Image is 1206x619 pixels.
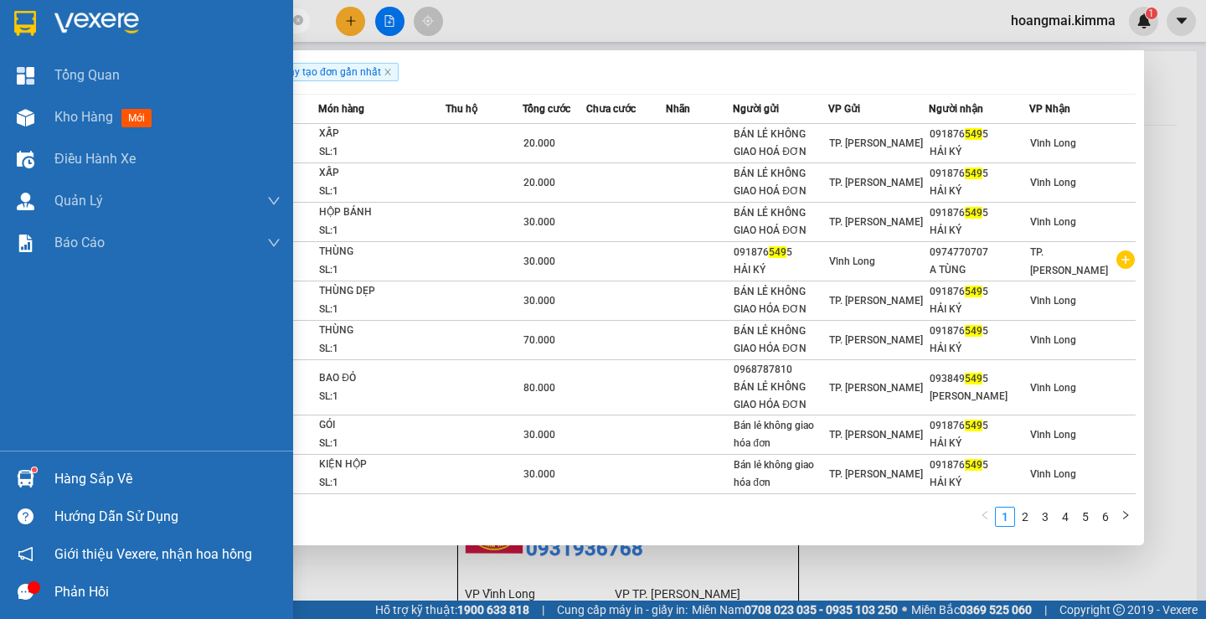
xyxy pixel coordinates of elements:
div: Vĩnh Long [14,14,97,54]
a: 3 [1036,508,1054,526]
span: Vĩnh Long [829,255,875,267]
span: close-circle [293,15,303,25]
li: 2 [1015,507,1035,527]
div: TP. [PERSON_NAME] [109,14,279,54]
span: Món hàng [318,103,364,115]
div: 0968787810 [734,361,827,379]
span: 549 [965,459,982,471]
span: Vĩnh Long [1030,468,1076,480]
li: 5 [1075,507,1095,527]
span: left [980,510,990,520]
span: TP. [PERSON_NAME] [829,382,923,394]
span: 30.000 [523,216,555,228]
div: SL: 1 [319,222,445,240]
img: logo-vxr [14,11,36,36]
div: BÁN LẺ KHÔNG GIAO HOÁ ĐƠN [734,204,827,240]
div: BÁN LẺ KHÔNG GIAO HÓA ĐƠN [734,322,827,358]
span: Giới thiệu Vexere, nhận hoa hồng [54,544,252,565]
span: TP. [PERSON_NAME] [829,216,923,228]
a: 4 [1056,508,1075,526]
img: warehouse-icon [17,109,34,126]
div: 091876 5 [930,165,1028,183]
a: 6 [1096,508,1115,526]
span: question-circle [18,508,33,524]
div: 091876 5 [930,322,1028,340]
li: Previous Page [975,507,995,527]
img: dashboard-icon [17,67,34,85]
div: 0974770707 [930,244,1028,261]
div: THÙNG [319,243,445,261]
span: 70.000 [523,334,555,346]
span: Vĩnh Long [1030,137,1076,149]
div: SL: 1 [319,183,445,201]
span: Vĩnh Long [1030,177,1076,188]
img: warehouse-icon [17,151,34,168]
div: HẢI KÝ [930,183,1028,200]
span: Kho hàng [54,109,113,125]
sup: 1 [32,467,37,472]
span: 20.000 [523,177,555,188]
span: close-circle [293,13,303,29]
span: Vĩnh Long [1030,382,1076,394]
span: VP Nhận [1029,103,1070,115]
div: HẢI KÝ [930,340,1028,358]
div: Bán lẻ không giao hóa đơn [734,417,827,452]
span: TP. [PERSON_NAME] [829,177,923,188]
div: 091876 5 [930,283,1028,301]
span: Thu hộ [446,103,477,115]
span: right [1121,510,1131,520]
img: warehouse-icon [17,193,34,210]
span: TP. [PERSON_NAME] [829,429,923,441]
span: Quản Lý [54,190,103,211]
div: HẢI KÝ [930,143,1028,161]
a: 1 [996,508,1014,526]
div: THÙNG [319,322,445,340]
div: 091876 5 [930,417,1028,435]
span: TP. [PERSON_NAME] [829,334,923,346]
div: 093849 5 [930,370,1028,388]
button: left [975,507,995,527]
div: SL: 1 [319,435,445,453]
div: BÁN LẺ KHÔNG GIAO HÓA ĐƠN [734,379,827,414]
span: Nhận: [109,16,149,34]
div: XẤP [319,125,445,143]
span: Báo cáo [54,232,105,253]
li: 4 [1055,507,1075,527]
span: 20.000 [523,137,555,149]
span: notification [18,546,33,562]
img: solution-icon [17,235,34,252]
span: Vĩnh Long [1030,429,1076,441]
div: 093942 5 [930,496,1028,513]
span: 549 [965,325,982,337]
img: warehouse-icon [17,470,34,487]
span: 549 [965,168,982,179]
div: 091876 5 [930,204,1028,222]
li: Next Page [1116,507,1136,527]
span: Tổng cước [523,103,570,115]
div: SL: 1 [319,474,445,493]
span: Người nhận [929,103,983,115]
div: THÙNG [319,495,445,513]
span: Vĩnh Long [1030,216,1076,228]
div: HẢI KÝ [930,301,1028,318]
span: Ngày tạo đơn gần nhất [269,63,399,81]
a: 5 [1076,508,1095,526]
span: Gửi: [14,16,40,34]
span: down [267,236,281,250]
span: TP. [PERSON_NAME] [829,468,923,480]
div: KIỆN HỘP [319,456,445,474]
div: HỘP BÁNH [319,204,445,222]
span: VP Gửi [828,103,860,115]
div: 091876 5 [930,457,1028,474]
div: 091876 5 [734,244,827,261]
span: plus-circle [1116,250,1135,269]
div: HẢI KÝ [734,261,827,279]
div: [PERSON_NAME] [930,388,1028,405]
div: BÁN LẺ KHÔNG GIAO HÓA ĐƠN [734,283,827,318]
span: mới [121,109,152,127]
span: Điều hành xe [54,148,136,169]
div: SL: 1 [319,261,445,280]
span: 549 [965,373,982,384]
div: Bán lẻ không giao hóa đơn [734,457,827,492]
span: 549 [965,286,982,297]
